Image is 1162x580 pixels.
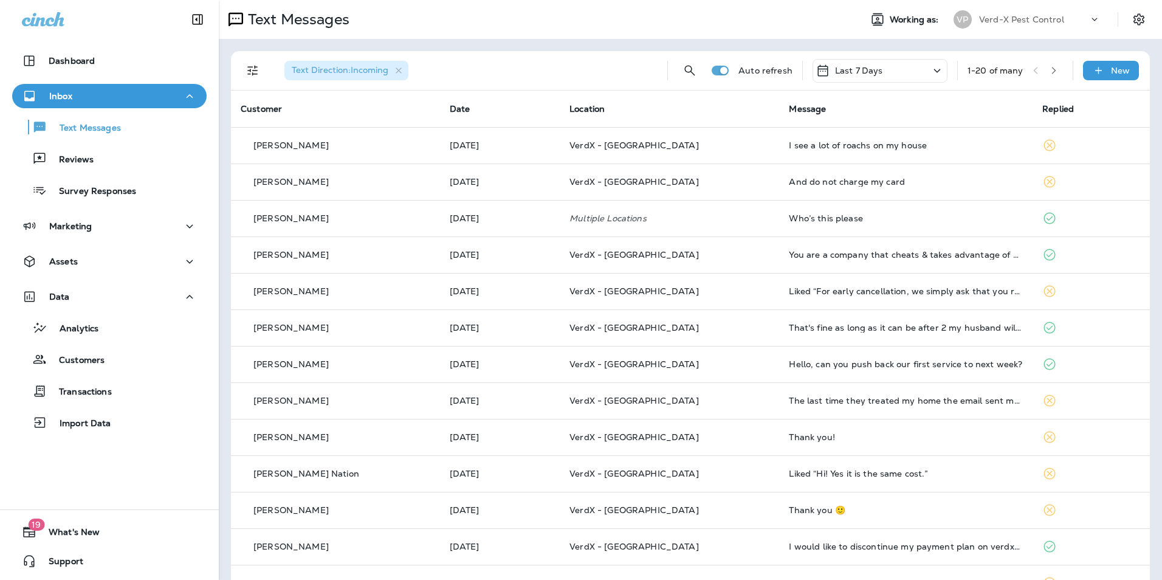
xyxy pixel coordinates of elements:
[789,542,1023,551] div: I would like to discontinue my payment plan on verdxpest
[243,10,349,29] p: Text Messages
[47,154,94,166] p: Reviews
[47,418,111,430] p: Import Data
[12,285,207,309] button: Data
[253,213,329,223] p: [PERSON_NAME]
[569,505,699,516] span: VerdX - [GEOGRAPHIC_DATA]
[284,61,408,80] div: Text Direction:Incoming
[12,146,207,171] button: Reviews
[12,410,207,435] button: Import Data
[678,58,702,83] button: Search Messages
[968,66,1023,75] div: 1 - 20 of many
[36,527,100,542] span: What's New
[569,213,769,223] p: Multiple Locations
[738,66,792,75] p: Auto refresh
[49,56,95,66] p: Dashboard
[241,58,265,83] button: Filters
[180,7,215,32] button: Collapse Sidebar
[789,323,1023,333] div: That's fine as long as it can be after 2 my husband will be home at that time
[253,505,329,515] p: [PERSON_NAME]
[12,520,207,544] button: 19What's New
[12,378,207,404] button: Transactions
[569,176,699,187] span: VerdX - [GEOGRAPHIC_DATA]
[36,556,83,571] span: Support
[12,549,207,573] button: Support
[253,542,329,551] p: [PERSON_NAME]
[12,315,207,340] button: Analytics
[49,292,70,302] p: Data
[954,10,972,29] div: VP
[789,469,1023,478] div: Liked “Hi! Yes it is the same cost.”
[569,286,699,297] span: VerdX - [GEOGRAPHIC_DATA]
[12,178,207,203] button: Survey Responses
[890,15,941,25] span: Working as:
[450,432,551,442] p: Aug 26, 2025 12:55 PM
[569,468,699,479] span: VerdX - [GEOGRAPHIC_DATA]
[12,347,207,372] button: Customers
[47,355,105,367] p: Customers
[789,177,1023,187] div: And do not charge my card
[450,323,551,333] p: Aug 27, 2025 10:51 AM
[1111,66,1130,75] p: New
[1042,103,1074,114] span: Replied
[12,114,207,140] button: Text Messages
[569,322,699,333] span: VerdX - [GEOGRAPHIC_DATA]
[47,323,98,335] p: Analytics
[450,140,551,150] p: Aug 28, 2025 10:31 AM
[12,249,207,274] button: Assets
[450,250,551,260] p: Aug 27, 2025 11:32 AM
[569,432,699,443] span: VerdX - [GEOGRAPHIC_DATA]
[789,505,1023,515] div: Thank you 🙂
[253,286,329,296] p: [PERSON_NAME]
[450,177,551,187] p: Aug 27, 2025 04:36 PM
[569,103,605,114] span: Location
[569,140,699,151] span: VerdX - [GEOGRAPHIC_DATA]
[253,396,329,406] p: [PERSON_NAME]
[253,323,329,333] p: [PERSON_NAME]
[450,469,551,478] p: Aug 26, 2025 11:51 AM
[28,519,44,531] span: 19
[835,66,883,75] p: Last 7 Days
[450,213,551,223] p: Aug 27, 2025 02:08 PM
[241,103,282,114] span: Customer
[49,221,92,231] p: Marketing
[47,387,112,398] p: Transactions
[253,177,329,187] p: [PERSON_NAME]
[789,432,1023,442] div: Thank you!
[450,286,551,296] p: Aug 27, 2025 11:24 AM
[253,140,329,150] p: [PERSON_NAME]
[789,286,1023,296] div: Liked “For early cancellation, we simply ask that you reimburse the discount you received on your...
[1128,9,1150,30] button: Settings
[789,396,1023,406] div: The last time they treated my home the email sent me says 7 treatments @ $89 = $623 equaling $51....
[569,359,699,370] span: VerdX - [GEOGRAPHIC_DATA]
[450,396,551,406] p: Aug 26, 2025 01:35 PM
[47,186,136,198] p: Survey Responses
[12,49,207,73] button: Dashboard
[789,250,1023,260] div: You are a company that cheats & takes advantage of people. You have MULTITUDES of lawsuits agains...
[569,541,699,552] span: VerdX - [GEOGRAPHIC_DATA]
[979,15,1064,24] p: Verd-X Pest Control
[789,213,1023,223] div: Who’s this please
[789,140,1023,150] div: I see a lot of roachs on my house
[253,469,359,478] p: [PERSON_NAME] Nation
[47,123,121,134] p: Text Messages
[253,359,329,369] p: [PERSON_NAME]
[569,249,699,260] span: VerdX - [GEOGRAPHIC_DATA]
[12,214,207,238] button: Marketing
[253,250,329,260] p: [PERSON_NAME]
[450,542,551,551] p: Aug 26, 2025 11:11 AM
[253,432,329,442] p: [PERSON_NAME]
[292,64,388,75] span: Text Direction : Incoming
[450,103,470,114] span: Date
[49,91,72,101] p: Inbox
[450,359,551,369] p: Aug 27, 2025 09:26 AM
[569,395,699,406] span: VerdX - [GEOGRAPHIC_DATA]
[49,257,78,266] p: Assets
[450,505,551,515] p: Aug 26, 2025 11:19 AM
[789,359,1023,369] div: Hello, can you push back our first service to next week?
[12,84,207,108] button: Inbox
[789,103,826,114] span: Message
